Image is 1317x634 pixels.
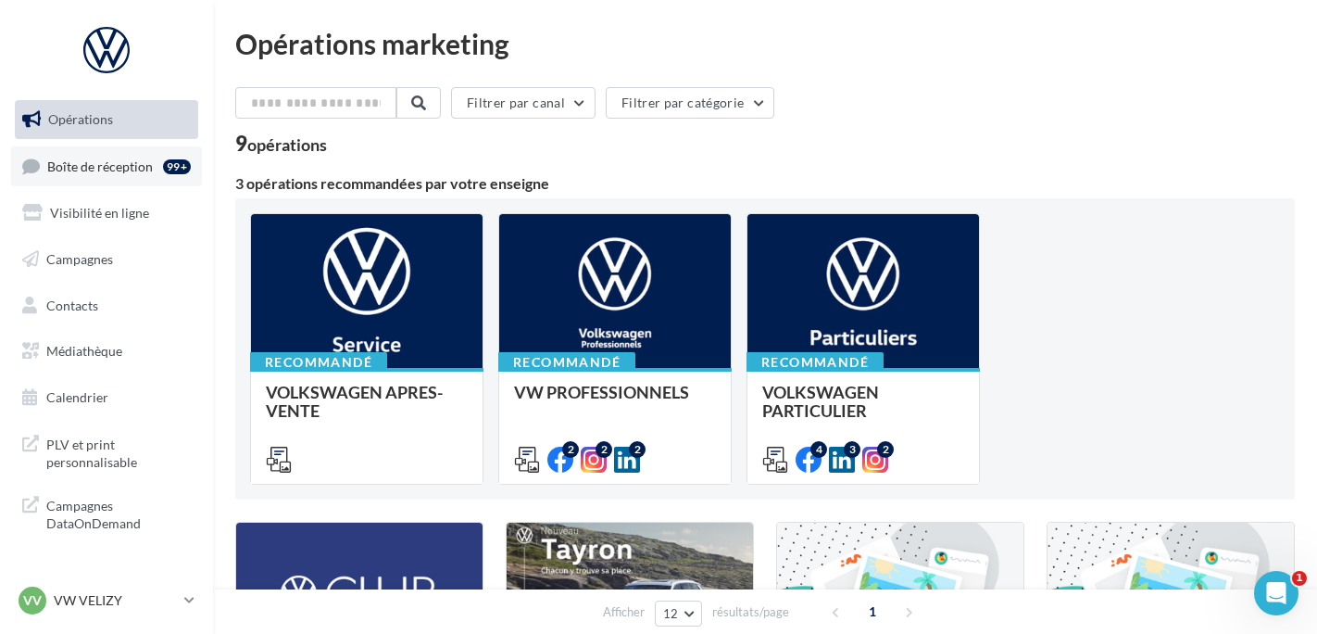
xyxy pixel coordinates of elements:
[762,382,879,421] span: VOLKSWAGEN PARTICULIER
[11,286,202,325] a: Contacts
[235,30,1295,57] div: Opérations marketing
[54,591,177,610] p: VW VELIZY
[250,352,387,373] div: Recommandé
[48,111,113,127] span: Opérations
[46,432,191,472] span: PLV et print personnalisable
[46,343,122,359] span: Médiathèque
[23,591,42,610] span: VV
[746,352,884,373] div: Recommandé
[451,87,596,119] button: Filtrer par canal
[235,176,1295,191] div: 3 opérations recommandées par votre enseigne
[844,441,860,458] div: 3
[606,87,774,119] button: Filtrer par catégorie
[11,425,202,479] a: PLV et print personnalisable
[247,136,327,153] div: opérations
[11,146,202,186] a: Boîte de réception99+
[11,332,202,371] a: Médiathèque
[596,441,612,458] div: 2
[46,297,98,312] span: Contacts
[15,583,198,618] a: VV VW VELIZY
[266,382,443,421] span: VOLKSWAGEN APRES-VENTE
[11,486,202,540] a: Campagnes DataOnDemand
[235,133,327,154] div: 9
[11,100,202,139] a: Opérations
[562,441,579,458] div: 2
[810,441,827,458] div: 4
[11,240,202,279] a: Campagnes
[1254,571,1298,615] iframe: Intercom live chat
[514,382,689,402] span: VW PROFESSIONNELS
[1292,571,1307,586] span: 1
[46,389,108,405] span: Calendrier
[877,441,894,458] div: 2
[47,158,153,173] span: Boîte de réception
[655,601,702,627] button: 12
[163,159,191,174] div: 99+
[712,603,789,621] span: résultats/page
[498,352,635,373] div: Recommandé
[858,597,887,627] span: 1
[50,205,149,221] span: Visibilité en ligne
[603,603,645,621] span: Afficher
[629,441,646,458] div: 2
[46,493,191,533] span: Campagnes DataOnDemand
[46,251,113,267] span: Campagnes
[11,194,202,233] a: Visibilité en ligne
[11,378,202,417] a: Calendrier
[663,606,679,621] span: 12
